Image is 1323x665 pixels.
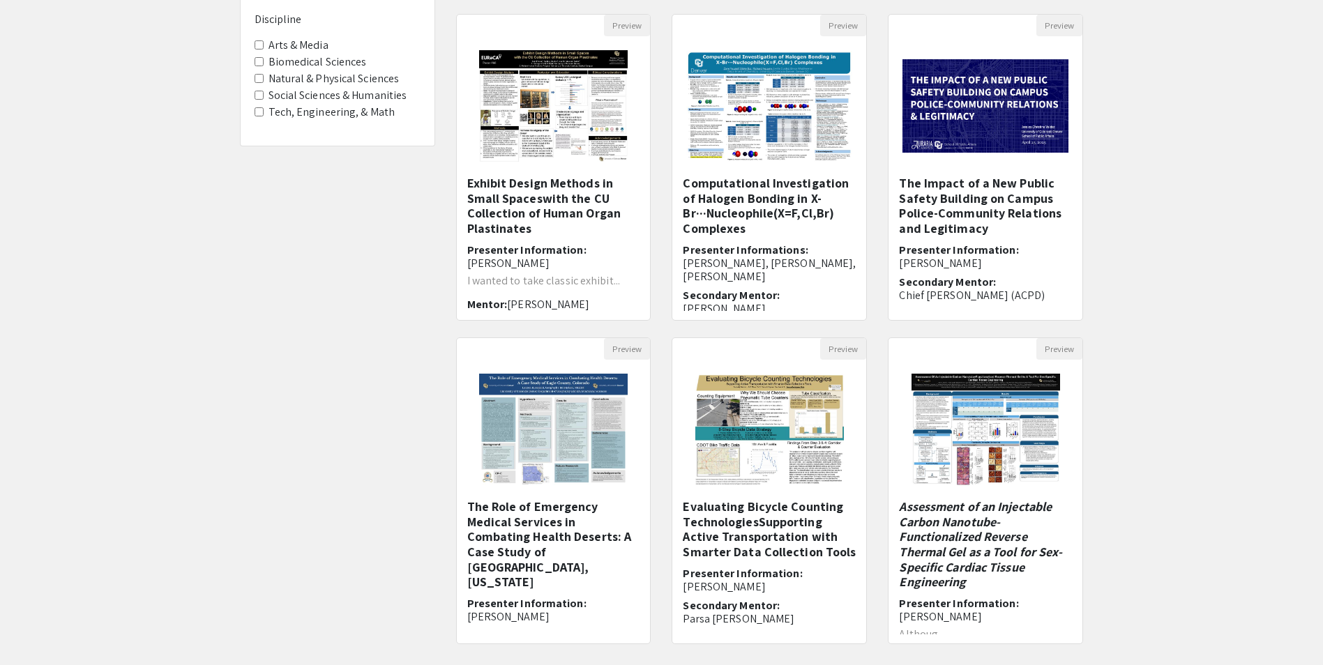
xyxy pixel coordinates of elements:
[467,609,550,624] span: [PERSON_NAME]
[467,243,640,270] h6: Presenter Information:
[269,70,400,87] label: Natural & Physical Sciences
[269,87,407,104] label: Social Sciences & Humanities
[467,499,640,590] h5: The Role of Emergency Medical Services in Combating Health Deserts: A Case Study of [GEOGRAPHIC_D...
[898,360,1074,499] img: <p><em style="color: rgb(0, 0, 0);">Assessment of an Injectable Carbon Nanotube-Functionalized Re...
[899,597,1072,623] h6: Presenter Information:
[672,37,866,176] img: <p>Computational Investigation of Halogen Bonding in X-Br···Nucleophile(X=F,Cl,Br) Complexes</p>
[888,14,1083,321] div: Open Presentation <p>The Impact of a New Public Safety Building on Campus Police-Community Relati...
[269,54,367,70] label: Biomedical Sciences
[820,338,866,360] button: Preview
[604,338,650,360] button: Preview
[467,176,640,236] h5: Exhibit Design Methods in Small Spaceswith the CU Collection of Human Organ Plastinates
[683,567,856,593] h6: Presenter Information:
[456,14,651,321] div: Open Presentation <p class="ql-align-center"><strong>Exhibit Design Methods in Small Spaceswith t...
[269,104,395,121] label: Tech, Engineering, & Math
[899,498,1062,590] em: Assessment of an Injectable Carbon Nanotube-Functionalized Reverse Thermal Gel as a Tool for Sex-...
[683,598,780,613] span: Secondary Mentor:
[683,288,780,303] span: Secondary Mentor:
[683,302,856,315] p: [PERSON_NAME]
[10,602,59,655] iframe: Chat
[467,256,550,270] span: [PERSON_NAME]
[683,579,765,594] span: [PERSON_NAME]
[899,176,1072,236] h5: The Impact of a New Public Safety Building on Campus Police-Community Relations and Legitimacy
[672,14,867,321] div: Open Presentation <p>Computational Investigation of Halogen Bonding in X-Br···Nucleophile(X=F,Cl,...
[899,609,981,624] span: [PERSON_NAME]
[467,597,640,623] h6: Presenter Information:
[604,15,650,36] button: Preview
[507,297,589,312] span: [PERSON_NAME]
[820,15,866,36] button: Preview
[1036,15,1082,36] button: Preview
[255,13,421,26] h6: Discipline
[683,612,856,625] p: Parsa [PERSON_NAME]
[467,634,508,648] span: Mentor:
[456,337,651,644] div: Open Presentation <p class="ql-align-center">The Role of Emergency Medical Services in Combating ...
[465,36,642,176] img: <p class="ql-align-center"><strong>Exhibit Design Methods in Small Spaceswith the CU Collection o...
[269,37,328,54] label: Arts & Media
[672,337,867,644] div: Open Presentation <p><span style="color: black;">Evaluating Bicycle Counting Technologies</span><...
[899,275,996,289] span: Secondary Mentor:
[899,256,981,270] span: [PERSON_NAME]
[467,275,640,286] p: I wanted to take classic exhibit...
[465,360,642,499] img: <p class="ql-align-center">The Role of Emergency Medical Services in Combating Health Deserts: A ...
[899,243,1072,270] h6: Presenter Information:
[889,45,1082,167] img: <p>The Impact of a New Public Safety Building on Campus Police-Community Relations and Legitimacy...
[683,499,856,559] h5: Evaluating Bicycle Counting TechnologiesSupporting Active Transportation with Smarter Data Collec...
[1036,338,1082,360] button: Preview
[888,337,1083,644] div: Open Presentation <p><em style="color: rgb(0, 0, 0);">Assessment of an Injectable Carbon Nanotube...
[681,360,858,499] img: <p><span style="color: black;">Evaluating Bicycle Counting Technologies</span></p><p><span style=...
[899,289,1072,302] p: Chief [PERSON_NAME] (ACPD)
[683,176,856,236] h5: Computational Investigation of Halogen Bonding in X-Br···Nucleophile(X=F,Cl,Br) Complexes
[467,297,508,312] span: Mentor:
[899,629,1072,640] p: Althoug...
[683,243,856,284] h6: Presenter Informations:
[683,256,856,284] span: [PERSON_NAME], [PERSON_NAME], [PERSON_NAME]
